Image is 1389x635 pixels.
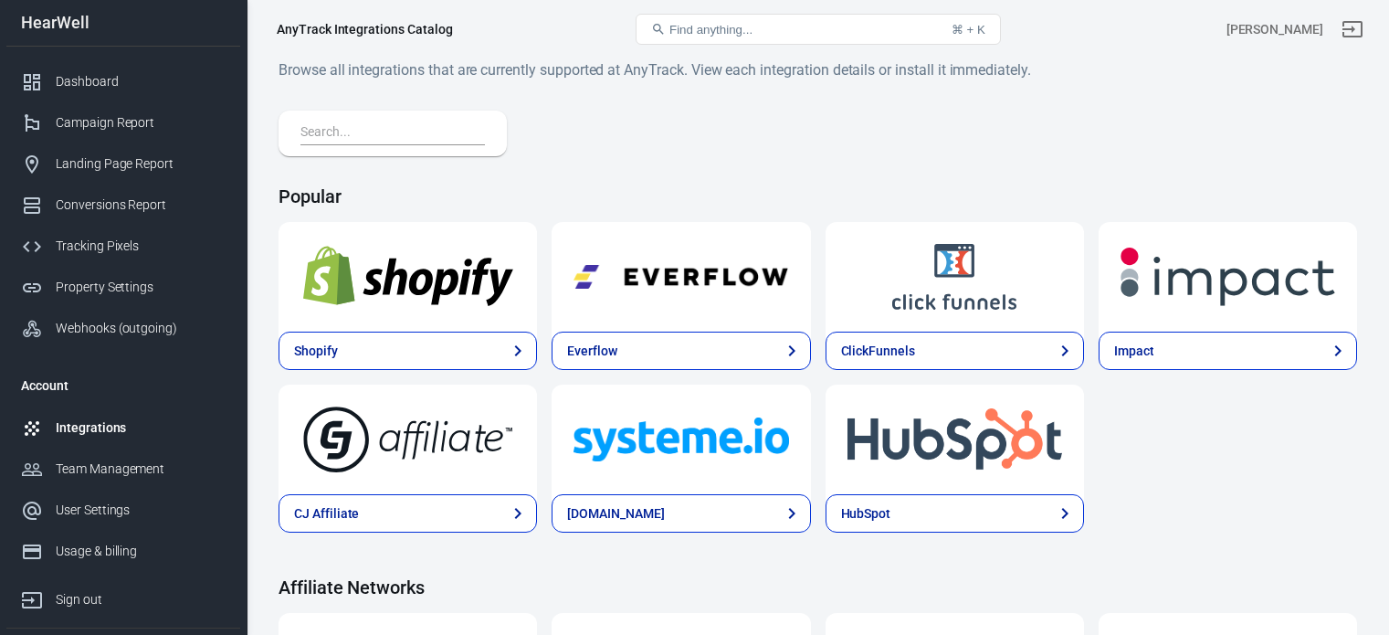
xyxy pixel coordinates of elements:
[552,332,810,370] a: Everflow
[56,154,226,174] div: Landing Page Report
[56,501,226,520] div: User Settings
[1114,342,1154,361] div: Impact
[56,542,226,561] div: Usage & billing
[56,72,226,91] div: Dashboard
[279,222,537,332] a: Shopify
[6,364,240,407] li: Account
[1331,7,1374,51] a: Sign out
[552,222,810,332] a: Everflow
[300,244,515,310] img: Shopify
[56,278,226,297] div: Property Settings
[847,407,1062,472] img: HubSpot
[669,23,752,37] span: Find anything...
[573,244,788,310] img: Everflow
[952,23,985,37] div: ⌘ + K
[6,490,240,531] a: User Settings
[279,185,1357,207] h4: Popular
[56,460,226,479] div: Team Management
[6,572,240,620] a: Sign out
[279,577,1357,598] h4: Affiliate Networks
[6,61,240,102] a: Dashboard
[1121,244,1335,310] img: Impact
[279,494,537,533] a: CJ Affiliate
[279,332,537,370] a: Shopify
[552,494,810,533] a: [DOMAIN_NAME]
[294,504,359,524] div: CJ Affiliate
[294,342,338,361] div: Shopify
[56,196,226,215] div: Conversions Report
[6,531,240,572] a: Usage & billing
[56,113,226,132] div: Campaign Report
[6,15,240,31] div: HearWell
[552,385,810,494] a: Systeme.io
[6,449,240,490] a: Team Management
[6,143,240,185] a: Landing Page Report
[6,267,240,308] a: Property Settings
[56,319,226,338] div: Webhooks (outgoing)
[841,342,915,361] div: ClickFunnels
[826,222,1084,332] a: ClickFunnels
[567,504,664,524] div: [DOMAIN_NAME]
[6,308,240,349] a: Webhooks (outgoing)
[841,504,891,524] div: HubSpot
[636,14,1001,45] button: Find anything...⌘ + K
[300,407,515,472] img: CJ Affiliate
[6,102,240,143] a: Campaign Report
[279,58,1357,81] h6: Browse all integrations that are currently supported at AnyTrack. View each integration details o...
[1226,20,1323,39] div: Account id: BS7ZPrtF
[279,385,537,494] a: CJ Affiliate
[56,418,226,438] div: Integrations
[826,494,1084,533] a: HubSpot
[277,20,453,38] div: AnyTrack Integrations Catalog
[826,385,1084,494] a: HubSpot
[1099,332,1357,370] a: Impact
[573,407,788,472] img: Systeme.io
[6,185,240,226] a: Conversions Report
[300,122,478,145] input: Search...
[826,332,1084,370] a: ClickFunnels
[6,407,240,449] a: Integrations
[1099,222,1357,332] a: Impact
[56,237,226,256] div: Tracking Pixels
[567,342,617,361] div: Everflow
[847,244,1062,310] img: ClickFunnels
[56,590,226,609] div: Sign out
[6,226,240,267] a: Tracking Pixels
